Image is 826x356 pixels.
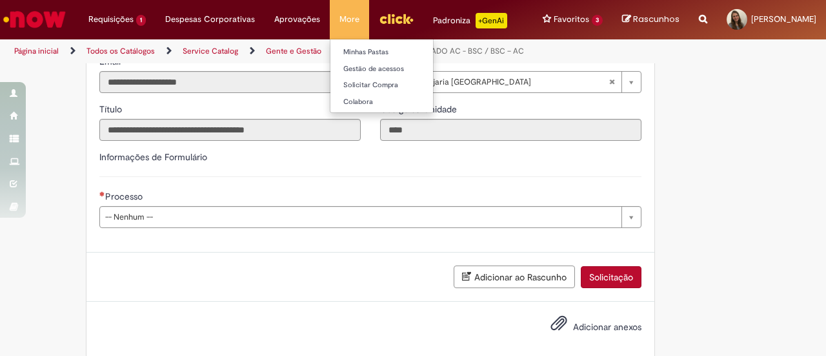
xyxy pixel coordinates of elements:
a: Rascunhos [622,14,680,26]
div: Padroniza [433,13,507,28]
span: 1 [136,15,146,26]
button: Adicionar ao Rascunho [454,266,575,288]
label: Somente leitura - Título [99,103,125,116]
abbr: Limpar campo Local [602,72,621,92]
img: click_logo_yellow_360x200.png [379,9,414,28]
ul: Trilhas de página [10,39,541,63]
a: Colabora [330,95,472,109]
p: +GenAi [476,13,507,28]
a: Página inicial [14,46,59,56]
span: Adicionar anexos [573,321,641,333]
ul: More [330,39,434,113]
span: Requisições [88,13,134,26]
a: Todos os Catálogos [86,46,155,56]
span: [PERSON_NAME] [751,14,816,25]
span: More [339,13,359,26]
span: Processo [105,191,145,202]
span: 3 [592,15,603,26]
a: Solicitar Compra [330,78,472,92]
span: Favoritos [554,13,589,26]
a: FRETADO AC - BSC / BSC – AC [414,46,524,56]
input: Código da Unidade [380,119,641,141]
a: Gente e Gestão [266,46,321,56]
input: Título [99,119,361,141]
label: Informações de Formulário [99,151,207,163]
a: Gestão de acessos [330,62,472,76]
img: ServiceNow [1,6,68,32]
span: Aprovações [274,13,320,26]
a: Service Catalog [183,46,238,56]
button: Solicitação [581,266,641,288]
span: Somente leitura - Título [99,103,125,115]
span: Despesas Corporativas [165,13,255,26]
span: Rascunhos [633,13,680,25]
span: Cervejaria [GEOGRAPHIC_DATA] [410,72,609,92]
a: Cervejaria [GEOGRAPHIC_DATA]Limpar campo Local [404,72,641,92]
span: -- Nenhum -- [105,207,615,227]
input: Email [99,71,361,93]
a: Minhas Pastas [330,45,472,59]
span: Necessários [99,191,105,196]
button: Adicionar anexos [547,311,570,341]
